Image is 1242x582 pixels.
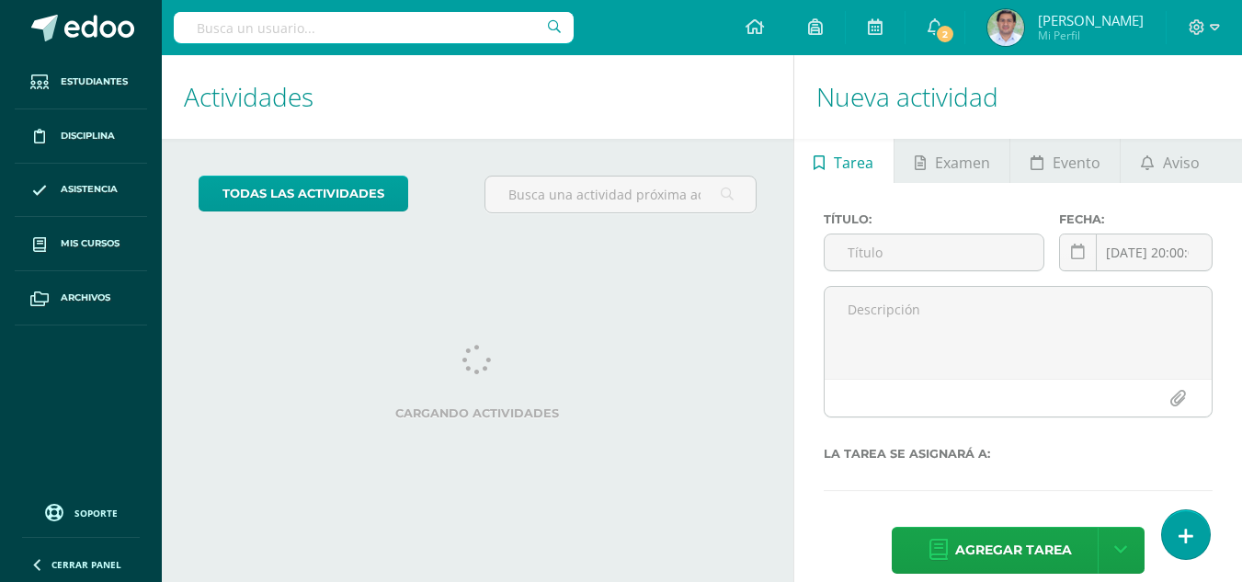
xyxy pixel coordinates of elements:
[74,507,118,519] span: Soporte
[61,182,118,197] span: Asistencia
[935,141,990,185] span: Examen
[184,55,771,139] h1: Actividades
[51,558,121,571] span: Cerrar panel
[794,139,894,183] a: Tarea
[1010,139,1120,183] a: Evento
[61,129,115,143] span: Disciplina
[61,74,128,89] span: Estudiantes
[955,528,1072,573] span: Agregar tarea
[15,217,147,271] a: Mis cursos
[15,271,147,325] a: Archivos
[1059,212,1213,226] label: Fecha:
[1038,11,1144,29] span: [PERSON_NAME]
[825,234,1043,270] input: Título
[15,109,147,164] a: Disciplina
[485,177,755,212] input: Busca una actividad próxima aquí...
[22,499,140,524] a: Soporte
[1121,139,1219,183] a: Aviso
[834,141,873,185] span: Tarea
[816,55,1220,139] h1: Nueva actividad
[15,164,147,218] a: Asistencia
[894,139,1009,183] a: Examen
[824,212,1044,226] label: Título:
[199,176,408,211] a: todas las Actividades
[1038,28,1144,43] span: Mi Perfil
[935,24,955,44] span: 2
[987,9,1024,46] img: 083b1af04f9fe0918e6b283010923b5f.png
[1163,141,1200,185] span: Aviso
[61,236,120,251] span: Mis cursos
[15,55,147,109] a: Estudiantes
[199,406,757,420] label: Cargando actividades
[1060,234,1212,270] input: Fecha de entrega
[61,291,110,305] span: Archivos
[824,447,1213,461] label: La tarea se asignará a:
[174,12,574,43] input: Busca un usuario...
[1053,141,1100,185] span: Evento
